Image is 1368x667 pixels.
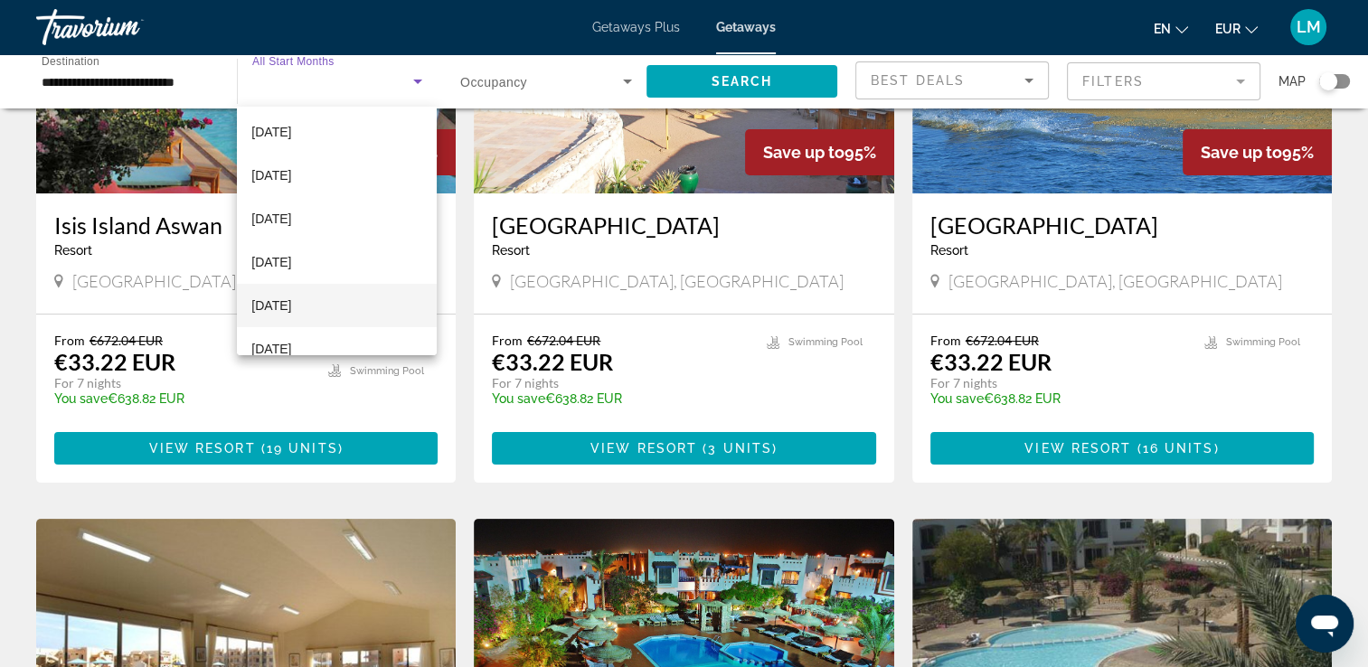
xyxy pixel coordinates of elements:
[251,121,291,143] span: [DATE]
[251,164,291,186] span: [DATE]
[251,251,291,273] span: [DATE]
[251,208,291,230] span: [DATE]
[1296,595,1354,653] iframe: Bouton de lancement de la fenêtre de messagerie
[251,295,291,316] span: [DATE]
[251,338,291,360] span: [DATE]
